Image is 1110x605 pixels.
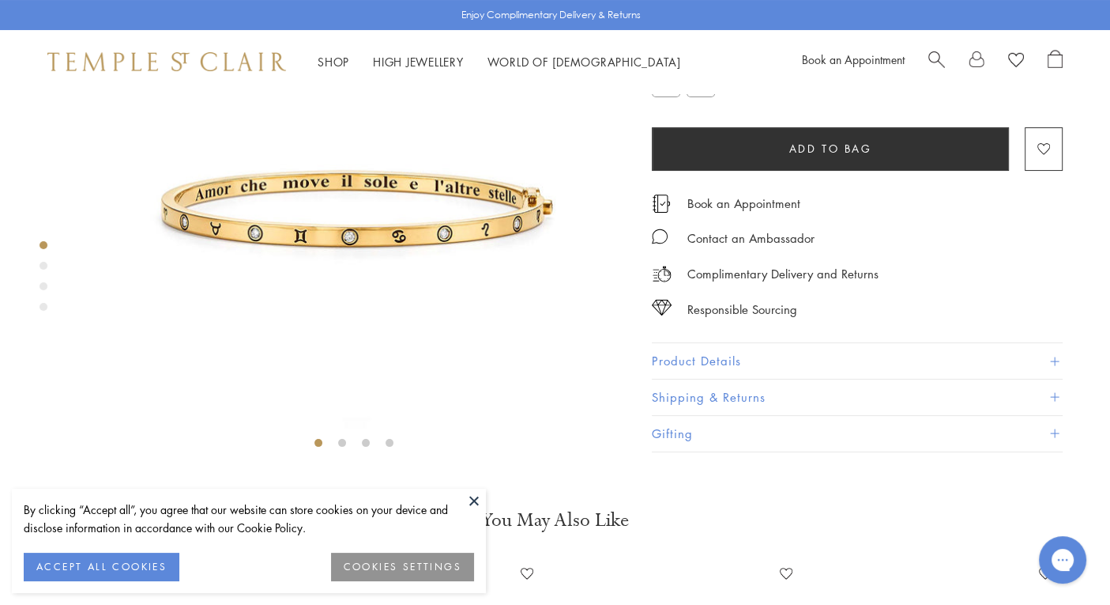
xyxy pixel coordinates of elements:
[318,52,681,72] nav: Main navigation
[24,553,179,581] button: ACCEPT ALL COOKIES
[318,54,349,70] a: ShopShop
[1008,50,1024,74] a: View Wishlist
[373,54,464,70] a: High JewelleryHigh Jewellery
[652,195,671,213] img: icon_appointment.svg
[928,50,945,74] a: Search
[24,501,474,537] div: By clicking “Accept all”, you agree that our website can store cookies on your device and disclos...
[687,229,815,248] div: Contact an Ambassador
[47,52,286,71] img: Temple St. Clair
[789,140,872,157] span: Add to bag
[652,264,672,284] img: icon_delivery.svg
[652,229,668,244] img: MessageIcon-01_2.svg
[40,237,47,323] div: Product gallery navigation
[652,343,1063,379] button: Product Details
[687,195,800,212] a: Book an Appointment
[1031,531,1094,589] iframe: Gorgias live chat messenger
[687,264,879,284] p: Complimentary Delivery and Returns
[687,300,797,320] div: Responsible Sourcing
[63,508,1047,533] h3: You May Also Like
[461,7,641,23] p: Enjoy Complimentary Delivery & Returns
[652,127,1009,171] button: Add to bag
[802,51,905,67] a: Book an Appointment
[652,416,1063,452] button: Gifting
[652,380,1063,415] button: Shipping & Returns
[331,553,474,581] button: COOKIES SETTINGS
[1048,50,1063,74] a: Open Shopping Bag
[652,300,672,316] img: icon_sourcing.svg
[487,54,681,70] a: World of [DEMOGRAPHIC_DATA]World of [DEMOGRAPHIC_DATA]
